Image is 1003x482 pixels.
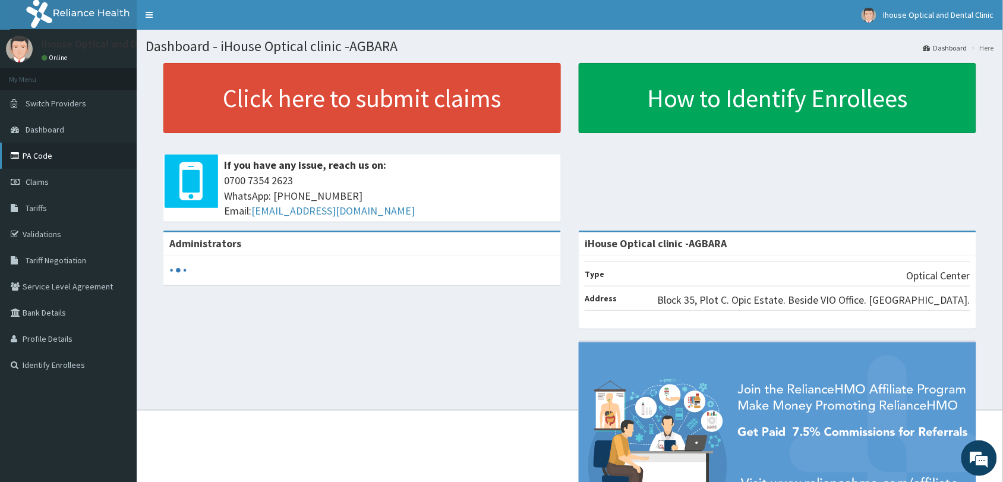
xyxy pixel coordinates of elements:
a: Online [42,53,70,62]
a: How to Identify Enrollees [579,63,976,133]
b: Administrators [169,237,241,250]
a: [EMAIL_ADDRESS][DOMAIN_NAME] [251,204,415,218]
p: Ihouse Optical and Dental Clinic [42,39,190,49]
h1: Dashboard - iHouse Optical clinic -AGBARA [146,39,994,54]
span: Claims [26,177,49,187]
li: Here [969,43,994,53]
p: Block 35, Plot C. Opic Estate. Beside VIO Office. [GEOGRAPHIC_DATA]. [657,292,970,308]
span: Dashboard [26,124,64,135]
a: Dashboard [923,43,967,53]
img: User Image [862,8,876,23]
img: User Image [6,36,33,62]
span: Switch Providers [26,98,86,109]
strong: iHouse Optical clinic -AGBARA [585,237,727,250]
a: Click here to submit claims [163,63,561,133]
span: 0700 7354 2623 WhatsApp: [PHONE_NUMBER] Email: [224,173,555,219]
span: Tariff Negotiation [26,255,86,266]
span: Tariffs [26,203,47,213]
b: Type [585,269,604,279]
svg: audio-loading [169,262,187,279]
b: If you have any issue, reach us on: [224,158,386,172]
b: Address [585,293,617,304]
span: Ihouse Optical and Dental Clinic [884,10,994,20]
p: Optical Center [907,268,970,283]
